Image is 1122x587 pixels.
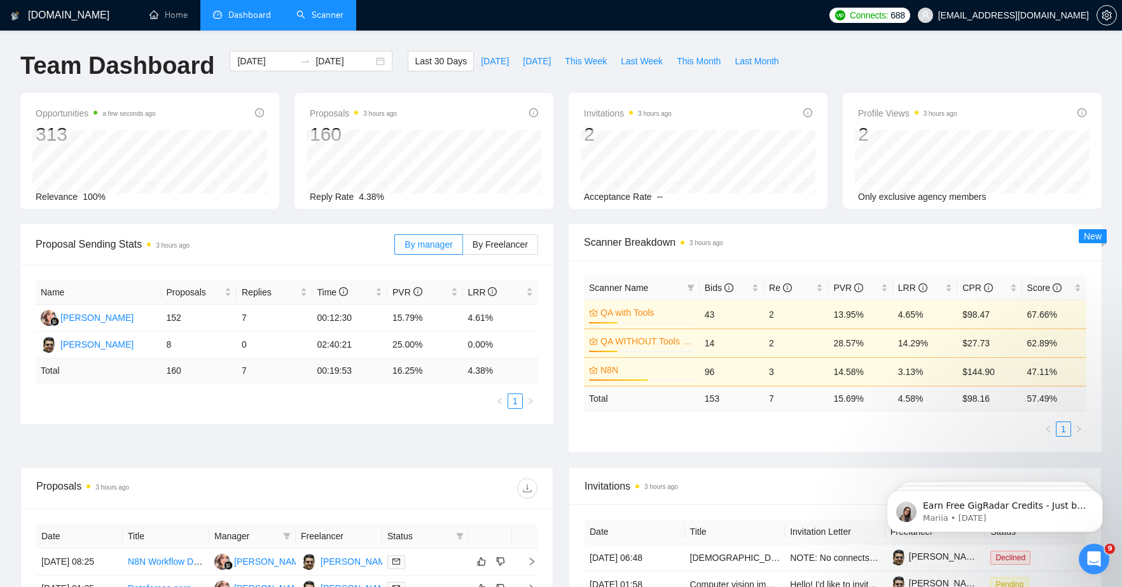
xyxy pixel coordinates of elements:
span: Relevance [36,192,78,202]
span: -- [657,192,663,202]
td: 25.00% [387,332,463,358]
span: user [921,11,930,20]
button: [DATE] [474,51,516,71]
td: 3 [764,357,828,386]
td: 62.89% [1022,329,1086,357]
span: filter [687,284,695,292]
span: info-circle [339,287,348,296]
span: Score [1027,283,1062,293]
a: setting [1097,10,1117,20]
time: 3 hours ago [924,110,957,117]
img: PB [301,554,317,570]
td: 7 [237,305,312,332]
span: download [518,483,537,493]
td: [DATE] 08:25 [36,549,123,576]
span: Replies [242,285,298,299]
td: 0 [237,332,312,358]
span: right [527,397,534,405]
button: This Month [670,51,728,71]
td: 67.66% [1022,300,1086,329]
div: [PERSON_NAME] [60,311,134,325]
td: 152 [162,305,237,332]
td: 00:12:30 [312,305,388,332]
span: PVR [392,287,422,297]
span: Status [387,529,451,543]
td: $98.47 [957,300,1022,329]
span: dashboard [213,10,222,19]
td: 57.49 % [1022,386,1086,411]
img: AS [41,310,57,326]
a: N8N Workflow Development for Gmail Scraping and LLM Integration [128,556,398,567]
input: Start date [237,54,295,68]
span: filter [454,527,466,546]
li: 1 [508,393,523,409]
span: Last Week [621,54,663,68]
img: gigradar-bm.png [50,317,59,326]
th: Date [36,524,123,549]
span: Scanner Name [589,283,648,293]
span: info-circle [984,283,993,292]
th: Title [685,520,786,544]
span: PVR [833,283,863,293]
span: 688 [890,8,904,22]
span: [DATE] [523,54,551,68]
span: Re [769,283,792,293]
div: 160 [310,122,397,146]
td: Native Speakers of Tamil – Talent Bench for Future Managed Services Recording Projects [685,544,786,571]
td: 160 [162,358,237,383]
span: By Freelancer [473,239,528,250]
span: filter [456,532,464,540]
span: mail [392,558,400,565]
td: 28.57% [828,329,892,357]
td: 00:19:53 [312,358,388,383]
span: By manager [405,239,452,250]
a: QA WITHOUT Tools (search in Titles) [600,334,692,348]
a: AS[PERSON_NAME] [214,556,307,566]
time: 3 hours ago [638,110,672,117]
td: 13.95% [828,300,892,329]
span: Reply Rate [310,192,354,202]
a: QA with Tools [600,306,692,320]
td: 153 [700,386,764,411]
td: 16.25 % [387,358,463,383]
div: [PERSON_NAME] [321,555,394,569]
img: c1iKeaDyC9pHXJQXmUk0g40TM3sE0rMXz21osXO1jjsCb16zoZlqDQBQw1TD_b2kFE [890,549,906,565]
a: PB[PERSON_NAME] [41,339,134,349]
span: This Month [677,54,721,68]
span: filter [280,527,293,546]
td: 7 [237,358,312,383]
span: Last 30 Days [415,54,467,68]
button: This Week [558,51,614,71]
img: PB [41,337,57,353]
span: info-circle [803,108,812,117]
span: filter [684,278,697,297]
span: info-circle [488,287,497,296]
span: Acceptance Rate [584,192,652,202]
td: 3.13% [893,357,957,386]
th: Title [123,524,209,549]
img: AS [214,554,230,570]
span: info-circle [783,283,792,292]
time: 3 hours ago [644,483,678,490]
td: 47.11% [1022,357,1086,386]
td: [DATE] 06:48 [585,544,685,571]
li: Next Page [523,393,538,409]
li: Previous Page [492,393,508,409]
a: N8N [600,363,692,377]
div: 2 [858,122,957,146]
td: 14.58% [828,357,892,386]
td: 15.69 % [828,386,892,411]
iframe: Intercom live chat [1079,544,1109,574]
th: Date [585,520,685,544]
td: 0.00% [463,332,539,358]
th: Name [36,280,162,305]
span: right [1075,425,1083,433]
td: Total [584,386,700,411]
th: Replies [237,280,312,305]
span: info-circle [854,283,863,292]
a: 1 [508,394,522,408]
span: filter [283,532,291,540]
a: PB[PERSON_NAME] [301,556,394,566]
span: Connects: [850,8,888,22]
